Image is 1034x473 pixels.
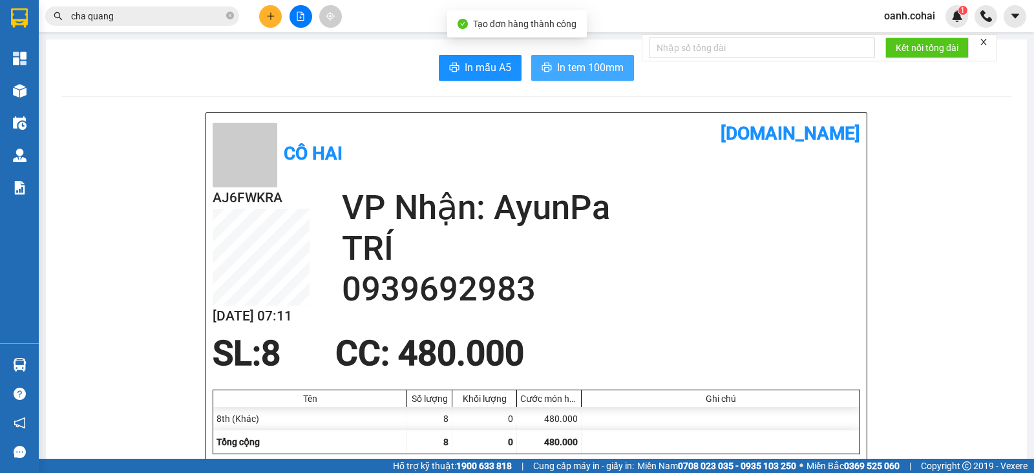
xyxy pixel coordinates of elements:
strong: 0708 023 035 - 0935 103 250 [678,461,796,471]
span: In mẫu A5 [465,59,511,76]
span: | [909,459,911,473]
span: file-add [296,12,305,21]
span: notification [14,417,26,429]
div: Ghi chú [585,394,856,404]
img: warehouse-icon [13,84,26,98]
img: solution-icon [13,181,26,194]
span: Kết nối tổng đài [896,41,958,55]
span: Tạo đơn hàng thành công [473,19,576,29]
img: warehouse-icon [13,149,26,162]
span: printer [542,62,552,74]
span: close [979,37,988,47]
img: icon-new-feature [951,10,963,22]
img: logo-vxr [11,8,28,28]
div: Cước món hàng [520,394,578,404]
span: caret-down [1009,10,1021,22]
span: Miền Nam [637,459,796,473]
strong: 1900 633 818 [456,461,512,471]
span: printer [449,62,459,74]
span: check-circle [458,19,468,29]
span: Miền Bắc [807,459,900,473]
span: message [14,446,26,458]
button: Kết nối tổng đài [885,37,969,58]
b: [DOMAIN_NAME] [721,123,860,144]
b: Cô Hai [284,143,343,164]
div: Khối lượng [456,394,513,404]
span: oanh.cohai [874,8,945,24]
div: CC : 480.000 [328,334,532,373]
span: close-circle [226,10,234,23]
div: 480.000 [517,407,582,430]
img: warehouse-icon [13,358,26,372]
sup: 1 [958,6,967,15]
span: question-circle [14,388,26,400]
span: Hỗ trợ kỹ thuật: [393,459,512,473]
h2: 0939692983 [342,269,860,310]
strong: 0369 525 060 [844,461,900,471]
button: plus [259,5,282,28]
span: In tem 100mm [557,59,624,76]
h2: VP Nhận: AyunPa [342,187,860,228]
span: 8 [443,437,448,447]
button: printerIn mẫu A5 [439,55,522,81]
span: ⚪️ [799,463,803,468]
button: aim [319,5,342,28]
button: printerIn tem 100mm [531,55,634,81]
span: Tổng cộng [216,437,260,447]
span: plus [266,12,275,21]
input: Tìm tên, số ĐT hoặc mã đơn [71,9,224,23]
div: 0 [452,407,517,430]
button: file-add [290,5,312,28]
span: close-circle [226,12,234,19]
h2: AJ6FWKRA [213,187,310,209]
span: | [522,459,523,473]
div: 8th (Khác) [213,407,407,430]
span: 1 [960,6,965,15]
img: phone-icon [980,10,992,22]
div: 8 [407,407,452,430]
span: copyright [962,461,971,470]
span: aim [326,12,335,21]
button: caret-down [1004,5,1026,28]
h2: TRÍ [342,228,860,269]
div: Tên [216,394,403,404]
span: 8 [261,333,280,373]
input: Nhập số tổng đài [649,37,875,58]
img: warehouse-icon [13,116,26,130]
span: 480.000 [544,437,578,447]
span: Cung cấp máy in - giấy in: [533,459,634,473]
h2: [DATE] 07:11 [213,306,310,327]
span: SL: [213,333,261,373]
span: 0 [508,437,513,447]
img: dashboard-icon [13,52,26,65]
span: search [54,12,63,21]
div: Số lượng [410,394,448,404]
